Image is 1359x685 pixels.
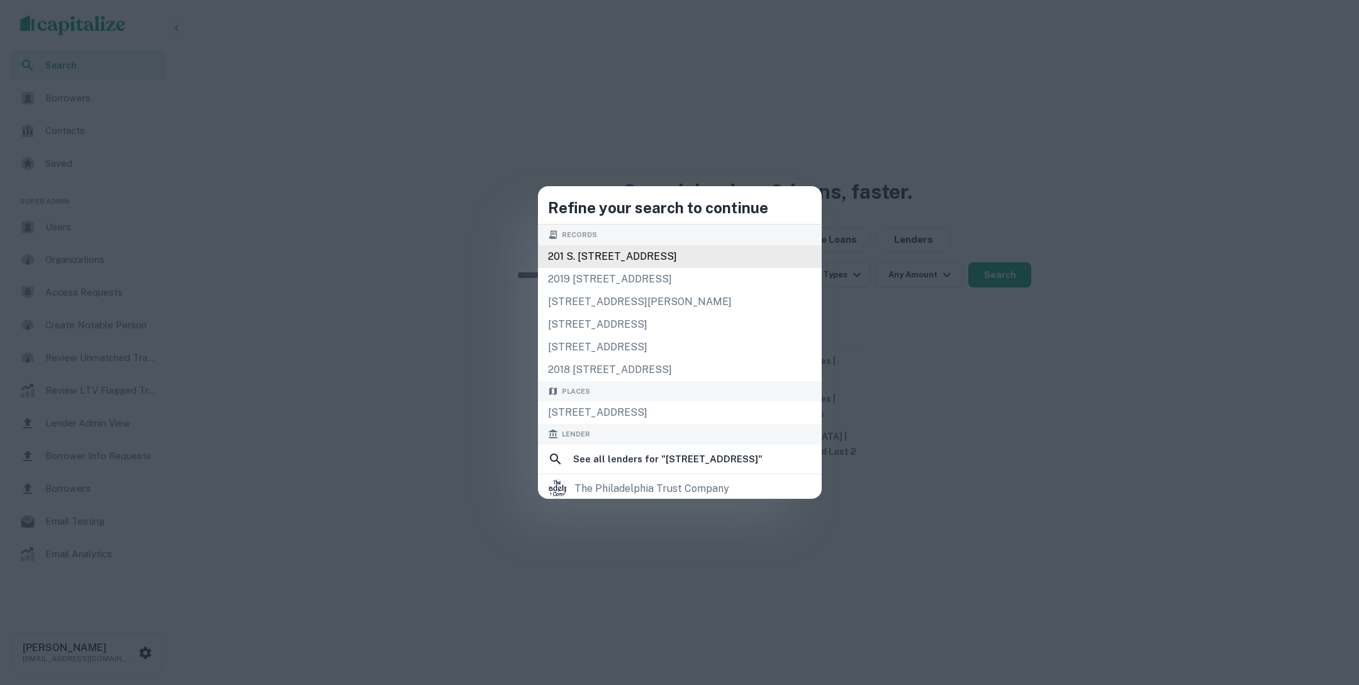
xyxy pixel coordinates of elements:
[538,313,822,336] div: [STREET_ADDRESS]
[1296,584,1359,645] iframe: Chat Widget
[562,429,590,440] span: Lender
[562,230,597,240] span: Records
[538,336,822,359] div: [STREET_ADDRESS]
[538,291,822,313] div: [STREET_ADDRESS][PERSON_NAME]
[538,268,822,291] div: 2019 [STREET_ADDRESS]
[548,196,812,219] h4: Refine your search to continue
[549,480,566,498] img: picture
[538,476,822,502] a: the philadelphia trust company
[574,479,729,498] div: the philadelphia trust company
[538,401,822,424] div: [STREET_ADDRESS]
[538,245,822,268] div: 201 s. [STREET_ADDRESS]
[538,359,822,381] div: 2018 [STREET_ADDRESS]
[573,452,763,467] h6: See all lenders for " [STREET_ADDRESS] "
[562,386,590,397] span: Places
